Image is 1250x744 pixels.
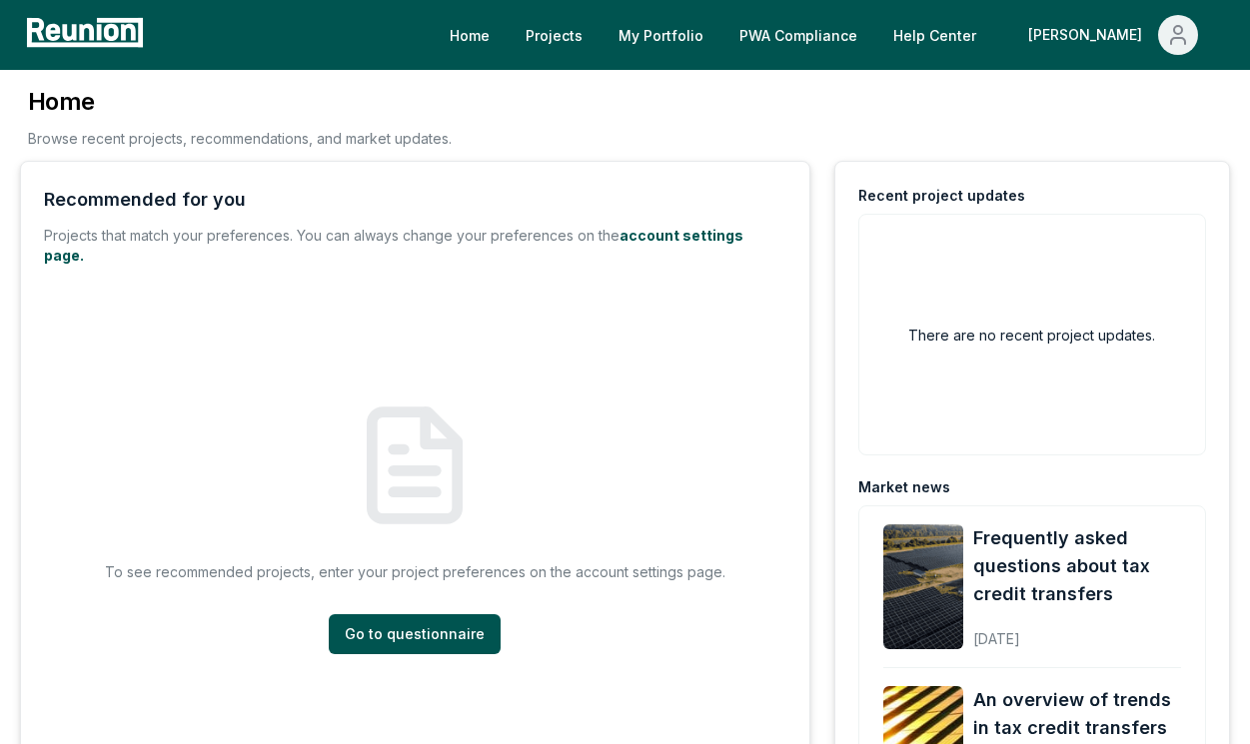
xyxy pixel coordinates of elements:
a: Projects [510,15,599,55]
p: To see recommended projects, enter your project preferences on the account settings page. [105,561,725,582]
div: Recent project updates [858,186,1025,206]
a: Home [434,15,506,55]
div: Recommended for you [44,186,246,214]
div: [DATE] [973,614,1181,649]
div: [PERSON_NAME] [1028,15,1150,55]
a: Frequently asked questions about tax credit transfers [973,524,1181,608]
span: Projects that match your preferences. You can always change your preferences on the [44,227,620,244]
button: [PERSON_NAME] [1012,15,1214,55]
a: My Portfolio [603,15,719,55]
p: Browse recent projects, recommendations, and market updates. [28,128,452,149]
h2: There are no recent project updates. [908,325,1155,346]
img: Frequently asked questions about tax credit transfers [883,524,963,649]
a: Help Center [877,15,992,55]
nav: Main [434,15,1230,55]
div: Market news [858,477,950,497]
a: PWA Compliance [723,15,873,55]
h3: Home [28,86,452,118]
a: Go to questionnaire [329,614,501,654]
